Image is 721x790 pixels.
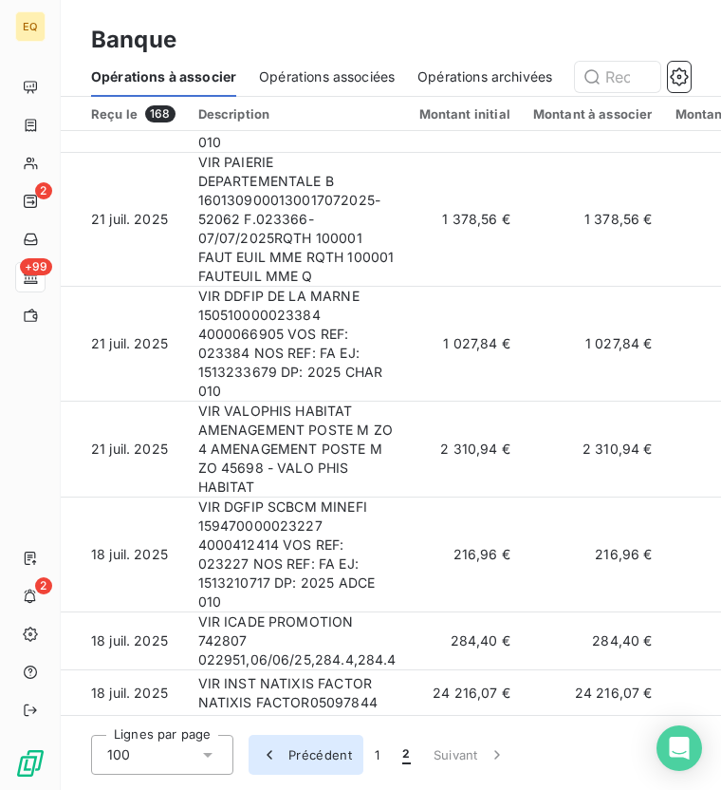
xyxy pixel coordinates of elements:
td: 216,96 € [408,498,522,612]
div: Montant initial [419,106,510,122]
td: 284,40 € [408,612,522,670]
div: Open Intercom Messenger [656,725,702,771]
div: EQ [15,11,46,42]
td: 1 378,56 € [522,153,664,287]
button: Suivant [422,735,518,775]
div: Reçu le [91,105,176,122]
td: 18 juil. 2025 [61,498,187,612]
td: 1 378,56 € [408,153,522,287]
td: 21 juil. 2025 [61,287,187,402]
td: 216,96 € [522,498,664,612]
span: 2 [402,745,410,764]
span: Opérations à associer [91,67,236,86]
h3: Banque [91,23,176,57]
span: 168 [145,105,175,122]
td: VIR INST NATIXIS FACTOR NATIXIS FACTOR05097844 [187,670,408,716]
td: 2 310,94 € [408,402,522,498]
td: VIR ICADE PROMOTION 742807 022951,06/06/25,284.4,284.4 [187,612,408,670]
td: 1 027,84 € [408,287,522,402]
button: 2 [391,735,421,775]
span: Opérations archivées [417,67,552,86]
div: Montant à associer [533,106,653,122]
span: 100 [107,745,130,764]
td: 18 juil. 2025 [61,612,187,670]
td: VIR PAIERIE DEPARTEMENTALE B 1601309000130017072025-52062 F.023366-07/07/2025RQTH 100001 FAUT EUI... [187,153,408,287]
td: VIR VALOPHIS HABITAT AMENAGEMENT POSTE M ZO 4 AMENAGEMENT POSTE M ZO 45698 - VALO PHIS HABITAT [187,402,408,498]
td: 24 216,07 € [408,670,522,716]
td: 21 juil. 2025 [61,402,187,498]
span: 2 [35,182,52,199]
button: Précédent [249,735,363,775]
td: 21 juil. 2025 [61,153,187,287]
td: 1 027,84 € [522,287,664,402]
img: Logo LeanPay [15,748,46,779]
span: +99 [20,258,52,275]
td: 24 216,07 € [522,670,664,716]
td: VIR DGFIP SCBCM MINEFI 159470000023227 4000412414 VOS REF: 023227 NOS REF: FA EJ: 1513210717 DP: ... [187,498,408,612]
td: VIR DDFIP DE LA MARNE 150510000023384 4000066905 VOS REF: 023384 NOS REF: FA EJ: 1513233679 DP: 2... [187,287,408,402]
div: Description [198,106,397,122]
input: Rechercher [575,62,660,92]
span: Opérations associées [259,67,395,86]
td: 2 310,94 € [522,402,664,498]
td: 18 juil. 2025 [61,670,187,716]
td: 284,40 € [522,612,664,670]
button: 1 [363,735,391,775]
span: 2 [35,577,52,594]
